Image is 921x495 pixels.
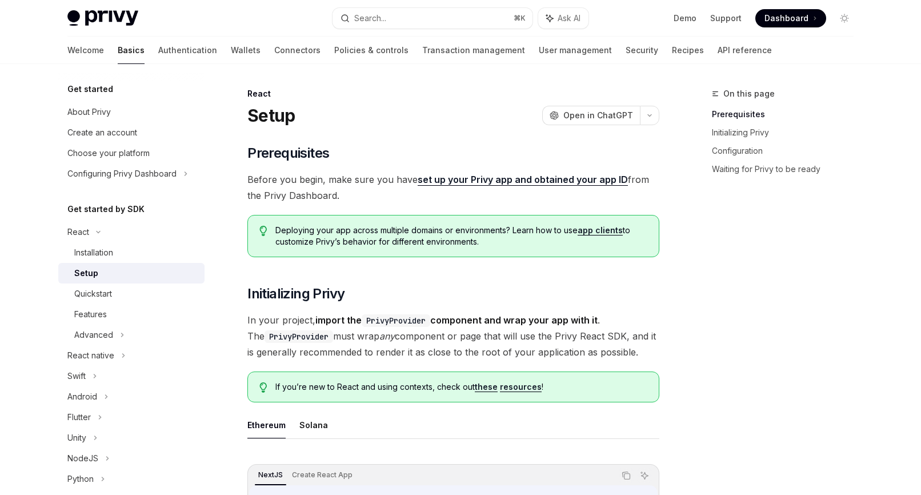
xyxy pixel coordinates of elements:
div: NodeJS [67,452,98,465]
span: Prerequisites [247,144,329,162]
a: Security [626,37,658,64]
span: Before you begin, make sure you have from the Privy Dashboard. [247,171,659,203]
em: any [379,330,395,342]
div: NextJS [255,468,286,482]
button: Open in ChatGPT [542,106,640,125]
button: Ask AI [538,8,588,29]
button: Search...⌘K [333,8,532,29]
span: If you’re new to React and using contexts, check out ! [275,381,647,393]
svg: Tip [259,226,267,236]
button: Solana [299,412,328,438]
div: React [67,225,89,239]
h1: Setup [247,105,295,126]
a: Features [58,304,205,325]
div: Quickstart [74,287,112,301]
div: React native [67,349,114,362]
div: Android [67,390,97,404]
a: Welcome [67,37,104,64]
span: Deploying your app across multiple domains or environments? Learn how to use to customize Privy’s... [275,225,647,247]
span: On this page [723,87,775,101]
div: Configuring Privy Dashboard [67,167,177,181]
span: Ask AI [558,13,580,24]
span: In your project, . The must wrap component or page that will use the Privy React SDK, and it is g... [247,312,659,360]
span: Initializing Privy [247,285,345,303]
a: User management [539,37,612,64]
a: Demo [674,13,696,24]
a: API reference [718,37,772,64]
a: Transaction management [422,37,525,64]
a: Installation [58,242,205,263]
span: Open in ChatGPT [563,110,633,121]
button: Ethereum [247,412,286,438]
div: Create React App [289,468,356,482]
div: Python [67,472,94,486]
a: Basics [118,37,145,64]
div: Features [74,308,107,321]
strong: import the component and wrap your app with it [315,314,598,326]
a: Waiting for Privy to be ready [712,160,863,178]
a: Initializing Privy [712,123,863,142]
a: Configuration [712,142,863,160]
div: About Privy [67,105,111,119]
a: Dashboard [755,9,826,27]
button: Toggle dark mode [835,9,854,27]
div: Choose your platform [67,146,150,160]
div: Search... [354,11,386,25]
code: PrivyProvider [265,330,333,343]
div: React [247,88,659,99]
a: Choose your platform [58,143,205,163]
a: Policies & controls [334,37,409,64]
div: Advanced [74,328,113,342]
a: Prerequisites [712,105,863,123]
h5: Get started by SDK [67,202,145,216]
span: ⌘ K [514,14,526,23]
div: Swift [67,369,86,383]
button: Copy the contents from the code block [619,468,634,483]
a: Create an account [58,122,205,143]
a: Support [710,13,742,24]
a: About Privy [58,102,205,122]
a: these [475,382,498,392]
svg: Tip [259,382,267,393]
a: set up your Privy app and obtained your app ID [418,174,628,186]
a: Setup [58,263,205,284]
img: light logo [67,10,138,26]
a: Connectors [274,37,321,64]
button: Ask AI [637,468,652,483]
a: Quickstart [58,284,205,304]
a: resources [500,382,542,392]
div: Create an account [67,126,137,139]
div: Flutter [67,410,91,424]
div: Setup [74,266,98,280]
div: Unity [67,431,86,445]
a: Authentication [158,37,217,64]
h5: Get started [67,82,113,96]
a: Wallets [231,37,261,64]
a: app clients [578,225,623,235]
a: Recipes [672,37,704,64]
code: PrivyProvider [362,314,430,327]
span: Dashboard [764,13,808,24]
div: Installation [74,246,113,260]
